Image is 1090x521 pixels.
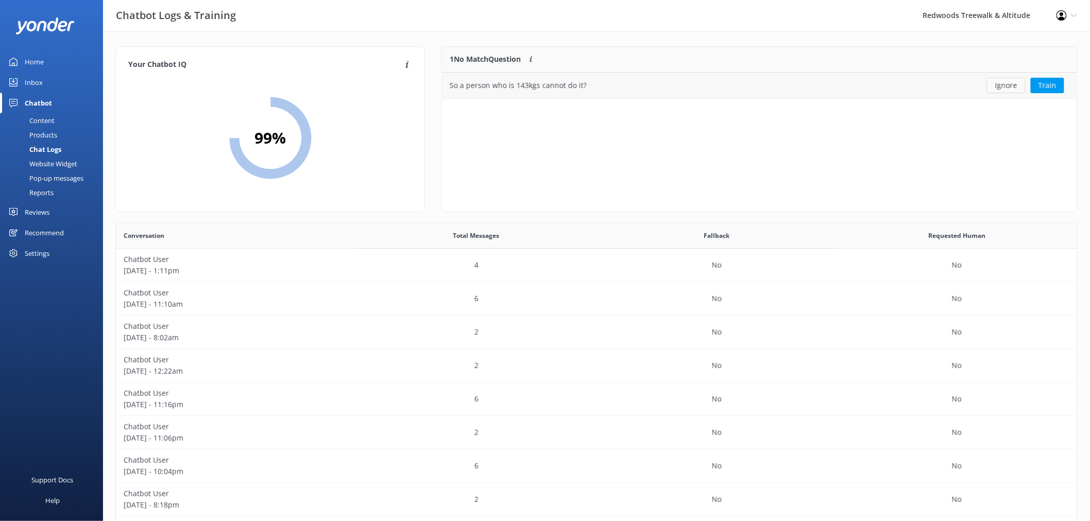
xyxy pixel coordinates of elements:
p: 6 [474,460,479,472]
div: row [116,249,1077,282]
p: No [712,427,722,438]
span: Total Messages [453,231,500,240]
p: [DATE] - 11:16pm [124,399,349,410]
p: 2 [474,494,479,505]
div: row [116,349,1077,383]
div: row [442,73,1077,98]
p: Chatbot User [124,421,349,432]
div: grid [442,73,1077,98]
p: No [712,259,722,271]
div: Settings [25,243,49,264]
div: Help [45,490,60,511]
p: No [712,360,722,371]
div: row [116,282,1077,316]
div: Chat Logs [6,142,61,157]
p: Chatbot User [124,488,349,499]
p: No [712,494,722,505]
p: Chatbot User [124,254,349,265]
button: Train [1031,78,1064,93]
span: Conversation [124,231,164,240]
p: No [952,460,962,472]
div: row [116,416,1077,449]
p: 1 No Match Question [450,54,521,65]
div: row [116,383,1077,416]
p: No [712,460,722,472]
p: No [952,326,962,338]
div: Products [6,128,57,142]
p: Chatbot User [124,321,349,332]
div: row [116,449,1077,483]
p: 2 [474,326,479,338]
img: yonder-white-logo.png [15,18,75,34]
p: 2 [474,427,479,438]
h2: 99 % [254,126,286,150]
div: row [116,483,1077,516]
p: No [952,259,962,271]
h3: Chatbot Logs & Training [116,7,236,24]
a: Website Widget [6,157,103,171]
p: [DATE] - 12:22am [124,366,349,377]
div: Pop-up messages [6,171,83,185]
p: 6 [474,393,479,405]
p: [DATE] - 8:02am [124,332,349,343]
p: 2 [474,360,479,371]
p: No [712,326,722,338]
p: No [712,293,722,304]
p: Chatbot User [124,388,349,399]
p: No [952,494,962,505]
p: Chatbot User [124,287,349,299]
p: [DATE] - 10:04pm [124,466,349,477]
span: Fallback [704,231,729,240]
div: Website Widget [6,157,77,171]
a: Content [6,113,103,128]
p: No [952,360,962,371]
div: Reports [6,185,54,200]
span: Requested Human [928,231,985,240]
button: Ignore [987,78,1026,93]
div: Content [6,113,55,128]
div: Home [25,51,44,72]
a: Pop-up messages [6,171,103,185]
p: 4 [474,259,479,271]
p: No [712,393,722,405]
div: Inbox [25,72,43,93]
a: Chat Logs [6,142,103,157]
div: So a person who is 143kgs cannot do it? [450,80,587,91]
p: 6 [474,293,479,304]
div: Support Docs [32,470,74,490]
p: No [952,293,962,304]
p: [DATE] - 11:10am [124,299,349,310]
a: Products [6,128,103,142]
h4: Your Chatbot IQ [128,59,402,71]
div: Chatbot [25,93,52,113]
p: [DATE] - 1:11pm [124,265,349,276]
a: Reports [6,185,103,200]
div: Recommend [25,222,64,243]
div: Reviews [25,202,49,222]
p: [DATE] - 8:18pm [124,499,349,511]
p: No [952,427,962,438]
p: [DATE] - 11:06pm [124,432,349,444]
p: Chatbot User [124,455,349,466]
p: Chatbot User [124,354,349,366]
div: row [116,316,1077,349]
p: No [952,393,962,405]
